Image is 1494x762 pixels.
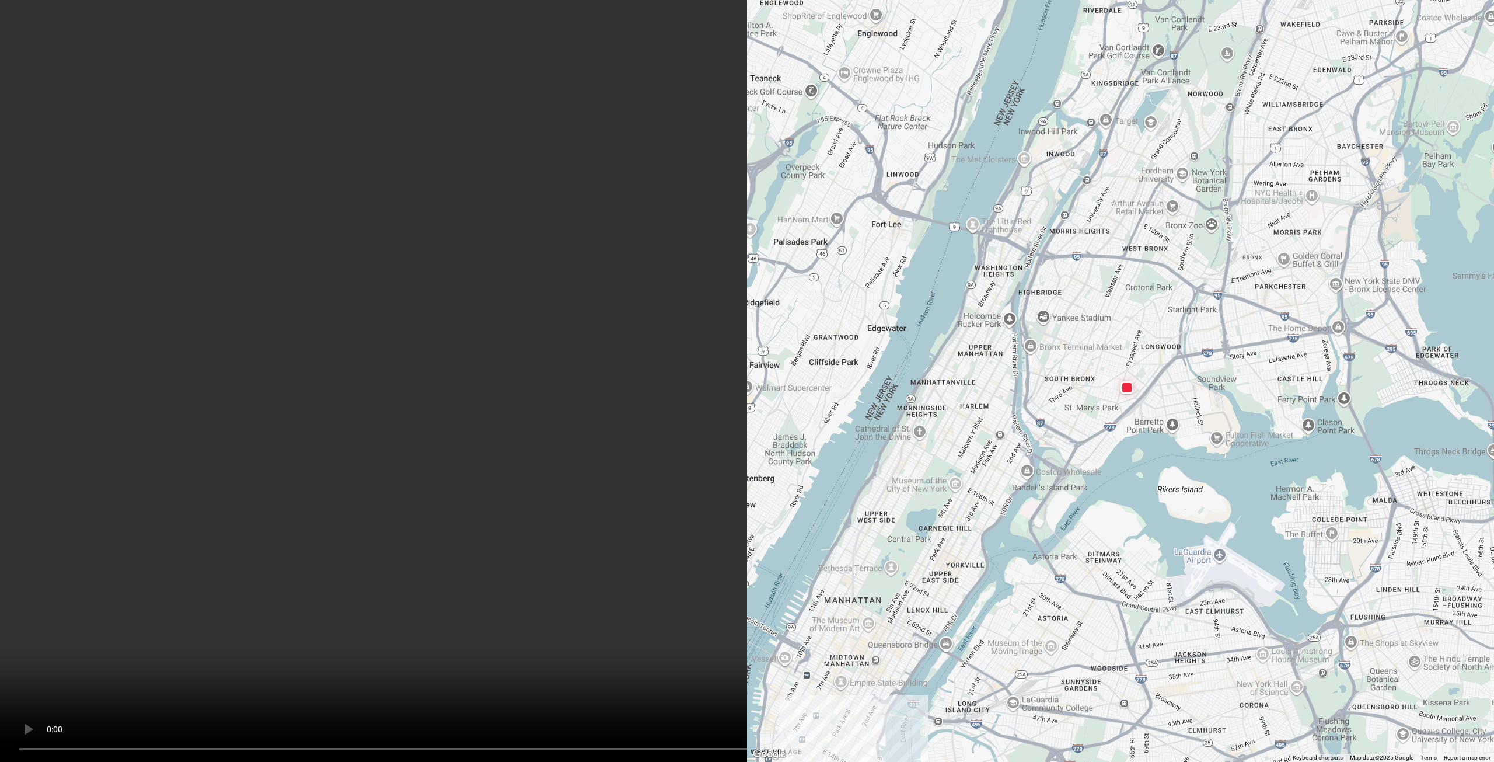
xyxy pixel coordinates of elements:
[750,747,788,762] a: Open this area in Google Maps (opens a new window)
[1420,754,1437,761] a: Terms (opens in new tab)
[1444,754,1490,761] a: Report a map error
[1293,754,1343,762] button: Keyboard shortcuts
[750,747,788,762] img: Google
[1350,754,1413,761] span: Map data ©2025 Google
